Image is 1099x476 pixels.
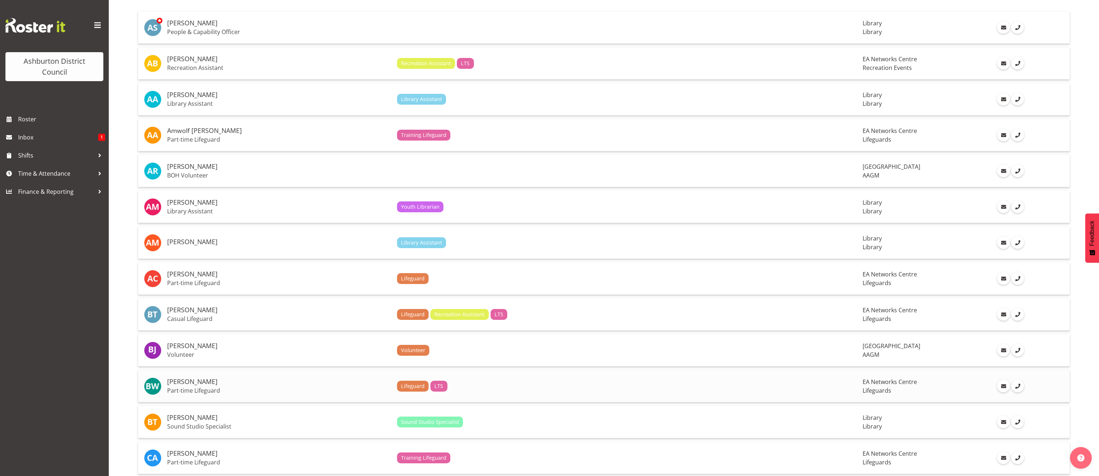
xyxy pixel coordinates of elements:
a: Email Employee [997,416,1010,428]
a: Email Employee [997,21,1010,34]
span: Shifts [18,150,94,161]
span: Lifeguard [401,310,425,318]
a: Email Employee [997,380,1010,392]
div: Ashburton District Council [13,56,96,78]
span: Library [863,422,882,430]
span: Recreation Events [863,64,912,72]
span: Lifeguards [863,315,891,323]
span: EA Networks Centre [863,306,917,314]
h5: [PERSON_NAME] [167,414,391,421]
img: ben-tomassetti10355.jpg [144,413,161,431]
span: Library [863,207,882,215]
img: abigail-shirley5658.jpg [144,19,161,36]
h5: [PERSON_NAME] [167,20,391,27]
span: Finance & Reporting [18,186,94,197]
span: Library Assistant [401,239,442,247]
a: Call Employee [1011,451,1024,464]
span: LTS [434,382,443,390]
h5: [PERSON_NAME] [167,378,391,385]
span: EA Networks Centre [863,127,917,135]
img: anna-mattson10009.jpg [144,198,161,216]
p: Part-time Lifeguard [167,387,391,394]
h5: [PERSON_NAME] [167,271,391,278]
span: [GEOGRAPHIC_DATA] [863,342,920,350]
p: Volunteer [167,351,391,358]
a: Call Employee [1011,21,1024,34]
a: Email Employee [997,93,1010,105]
h5: [PERSON_NAME] [167,55,391,63]
a: Call Employee [1011,57,1024,70]
span: AAGM [863,171,879,179]
span: Training Lifeguard [401,454,446,462]
p: People & Capability Officer [167,28,391,36]
button: Feedback - Show survey [1085,213,1099,263]
span: 1 [98,134,105,141]
a: Call Employee [1011,272,1024,285]
a: Email Employee [997,344,1010,356]
a: Call Employee [1011,236,1024,249]
span: EA Networks Centre [863,450,917,458]
img: alex-bateman10530.jpg [144,55,161,72]
a: Email Employee [997,129,1010,141]
span: Roster [18,114,105,125]
img: amwolf-artz11851.jpg [144,126,161,144]
a: Email Employee [997,57,1010,70]
p: Library Assistant [167,100,391,107]
p: Part-time Lifeguard [167,279,391,287]
p: Casual Lifeguard [167,315,391,322]
h5: Amwolf [PERSON_NAME] [167,127,391,134]
span: Library Assistant [401,95,442,103]
img: barbara-jaine11043.jpg [144,342,161,359]
h5: [PERSON_NAME] [167,450,391,457]
span: Library [863,234,882,242]
a: Call Employee [1011,344,1024,356]
span: Lifeguards [863,135,891,143]
img: amanda-ackroyd10293.jpg [144,91,161,108]
span: AAGM [863,351,879,359]
a: Call Employee [1011,93,1024,105]
a: Call Employee [1011,380,1024,392]
span: Volunteer [401,346,425,354]
img: anthea-moore10311.jpg [144,234,161,251]
h5: [PERSON_NAME] [167,342,391,350]
span: LTS [461,59,470,67]
img: ashton-cromie11561.jpg [144,270,161,287]
a: Email Employee [997,200,1010,213]
span: Lifeguards [863,387,891,394]
span: Recreation Assistant [434,310,484,318]
img: caleb-armstrong11852.jpg [144,449,161,467]
a: Email Employee [997,164,1010,177]
span: Lifeguards [863,279,891,287]
img: andrew-rankin11477.jpg [144,162,161,180]
span: Library [863,91,882,99]
a: Email Employee [997,308,1010,321]
span: Library [863,19,882,27]
h5: [PERSON_NAME] [167,91,391,99]
h5: [PERSON_NAME] [167,163,391,170]
a: Email Employee [997,236,1010,249]
span: Library [863,414,882,422]
p: Recreation Assistant [167,64,391,71]
p: Part-time Lifeguard [167,136,391,143]
span: [GEOGRAPHIC_DATA] [863,163,920,171]
span: Feedback [1089,221,1095,246]
img: help-xxl-2.png [1077,454,1084,462]
span: Library [863,28,882,36]
span: Lifeguard [401,382,425,390]
p: BOH Volunteer [167,172,391,179]
a: Email Employee [997,451,1010,464]
span: Library [863,100,882,108]
span: Training Lifeguard [401,131,446,139]
span: Library [863,199,882,206]
h5: [PERSON_NAME] [167,306,391,314]
img: Rosterit website logo [5,18,65,33]
p: Library Assistant [167,208,391,215]
h5: [PERSON_NAME] [167,238,391,246]
span: Inbox [18,132,98,143]
a: Call Employee [1011,416,1024,428]
span: Lifeguard [401,275,425,283]
span: Library [863,243,882,251]
a: Call Employee [1011,308,1024,321]
span: EA Networks Centre [863,270,917,278]
img: bailey-tait444.jpg [144,306,161,323]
